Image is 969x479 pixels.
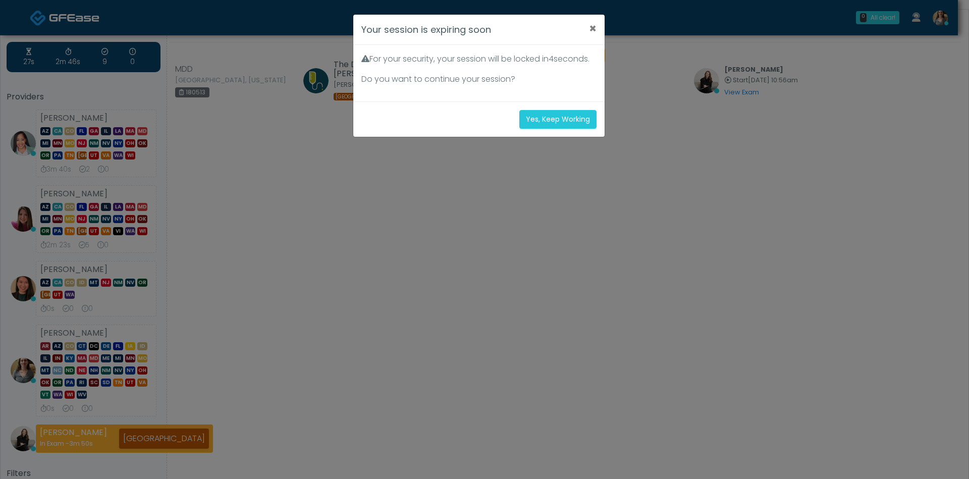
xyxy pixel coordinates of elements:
h4: Your session is expiring soon [361,23,491,36]
p: For your security, your session will be locked in seconds. [361,53,597,65]
span: 4 [549,53,554,65]
button: Yes, Keep Working [519,110,597,129]
p: Do you want to continue your session? [361,73,597,85]
button: × [581,15,605,43]
button: Open LiveChat chat widget [8,4,38,34]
